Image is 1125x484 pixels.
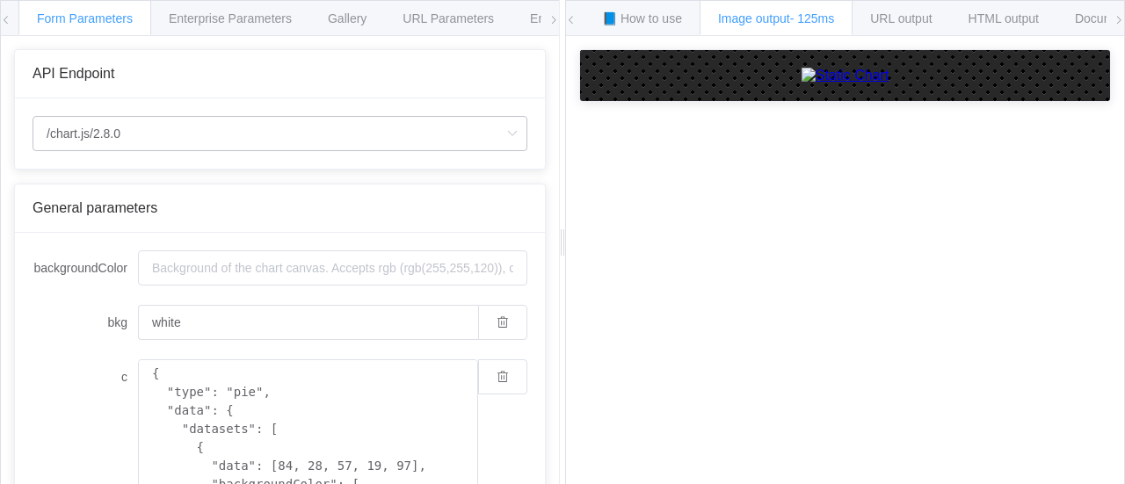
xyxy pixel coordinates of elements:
span: General parameters [33,200,157,215]
span: Image output [718,11,834,25]
span: Gallery [328,11,367,25]
input: Background of the chart canvas. Accepts rgb (rgb(255,255,120)), colors (red), and url-encoded hex... [138,305,478,340]
span: - 125ms [790,11,835,25]
label: c [33,359,138,394]
span: 📘 How to use [602,11,682,25]
span: URL Parameters [403,11,494,25]
span: Form Parameters [37,11,133,25]
input: Background of the chart canvas. Accepts rgb (rgb(255,255,120)), colors (red), and url-encoded hex... [138,250,527,285]
span: Enterprise Parameters [169,11,292,25]
span: HTML output [969,11,1039,25]
a: Static Chart [598,68,1092,83]
label: bkg [33,305,138,340]
label: backgroundColor [33,250,138,285]
span: URL output [870,11,932,25]
span: Environments [530,11,606,25]
input: Select [33,116,527,151]
span: API Endpoint [33,66,114,81]
img: Static Chart [802,68,889,83]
